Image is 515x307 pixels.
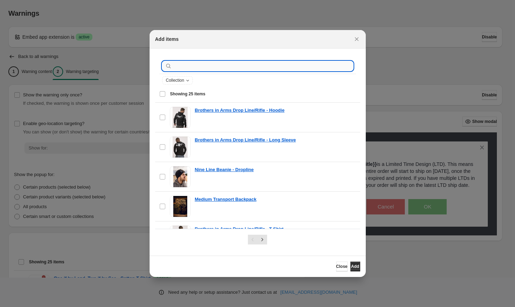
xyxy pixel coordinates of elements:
a: Medium Transport Backpack [195,196,257,203]
span: Collection [166,78,184,83]
a: Nine Line Beanie - Dropline [195,166,254,173]
button: Add [350,262,360,271]
span: Close [336,264,348,269]
span: Add [351,264,359,269]
nav: Pagination [248,235,267,244]
button: Close [352,34,362,44]
button: Collection [162,76,193,84]
button: Next [257,235,267,244]
button: Close [336,262,348,271]
a: Brothers in Arms Drop Line/Rifle - T-Shirt [195,226,283,233]
h2: Add items [155,36,179,43]
span: Showing 25 items [170,91,205,97]
a: Brothers in Arms Drop Line/Rifle - Long Sleeve [195,137,296,144]
a: Brothers in Arms Drop Line/Rifle - Hoodie [195,107,285,114]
